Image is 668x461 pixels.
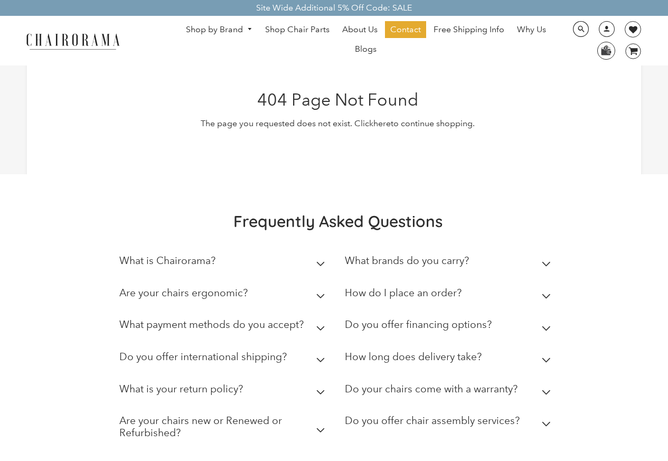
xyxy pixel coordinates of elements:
a: Shop Chair Parts [260,21,335,38]
h2: Frequently Asked Questions [119,211,557,231]
h1: 404 Page Not Found [137,90,539,110]
p: The page you requested does not exist. Click to continue shopping. [137,118,539,129]
h2: What brands do you carry? [345,255,469,267]
summary: How do I place an order? [345,279,555,312]
span: About Us [342,24,378,35]
span: Contact [390,24,421,35]
span: Why Us [517,24,546,35]
summary: Are your chairs new or Renewed or Refurbished? [119,407,330,451]
summary: What is Chairorama? [119,247,330,279]
h2: What is Chairorama? [119,255,215,267]
summary: Are your chairs ergonomic? [119,279,330,312]
h2: How long does delivery take? [345,351,482,363]
summary: What brands do you carry? [345,247,555,279]
h2: What payment methods do you accept? [119,318,304,331]
a: Why Us [512,21,551,38]
span: Blogs [355,44,377,55]
a: Contact [385,21,426,38]
summary: What is your return policy? [119,375,330,408]
a: Free Shipping Info [428,21,510,38]
h2: Are your chairs new or Renewed or Refurbished? [119,415,330,439]
summary: Do you offer international shipping? [119,343,330,375]
h2: How do I place an order? [345,287,462,299]
h2: Do you offer chair assembly services? [345,415,520,427]
a: here [373,118,391,128]
h2: Do you offer international shipping? [119,351,287,363]
a: Shop by Brand [181,22,258,38]
nav: DesktopNavigation [171,21,561,60]
h2: Do you offer financing options? [345,318,492,331]
h2: Are your chairs ergonomic? [119,287,248,299]
summary: Do your chairs come with a warranty? [345,375,555,408]
summary: What payment methods do you accept? [119,311,330,343]
span: Shop Chair Parts [265,24,330,35]
h2: Do your chairs come with a warranty? [345,383,518,395]
span: Free Shipping Info [434,24,504,35]
img: WhatsApp_Image_2024-07-12_at_16.23.01.webp [598,42,614,58]
a: Blogs [350,41,382,58]
img: chairorama [20,32,126,50]
summary: Do you offer financing options? [345,311,555,343]
summary: How long does delivery take? [345,343,555,375]
summary: Do you offer chair assembly services? [345,407,555,439]
h2: What is your return policy? [119,383,243,395]
a: About Us [337,21,383,38]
